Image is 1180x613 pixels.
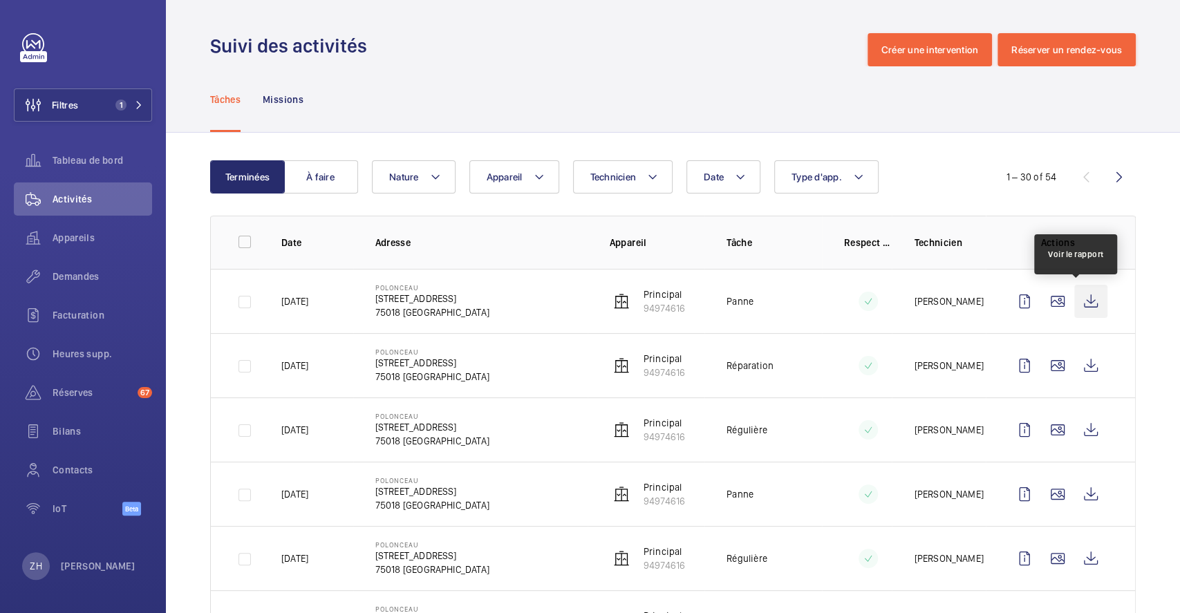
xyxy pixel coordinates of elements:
[53,270,152,283] span: Demandes
[644,480,685,494] p: Principal
[53,463,152,477] span: Contacts
[792,171,842,182] span: Type d'app.
[281,359,308,372] p: [DATE]
[686,160,760,194] button: Date
[138,387,152,398] span: 67
[998,33,1136,66] button: Réserver un rendez-vous
[914,487,983,501] p: [PERSON_NAME]
[53,424,152,438] span: Bilans
[375,498,489,512] p: 75018 [GEOGRAPHIC_DATA]
[375,283,489,292] p: Polonceau
[774,160,879,194] button: Type d'app.
[375,370,489,384] p: 75018 [GEOGRAPHIC_DATA]
[613,550,630,567] img: elevator.svg
[30,559,41,573] p: ZH
[644,558,685,572] p: 94974616
[281,294,308,308] p: [DATE]
[727,359,774,372] p: Réparation
[122,502,141,516] span: Beta
[375,476,489,484] p: Polonceau
[115,100,127,111] span: 1
[613,293,630,310] img: elevator.svg
[844,236,892,249] p: Respect délai
[53,231,152,245] span: Appareils
[375,348,489,356] p: Polonceau
[210,33,375,59] h1: Suivi des activités
[375,540,489,549] p: Polonceau
[283,160,358,194] button: À faire
[53,386,132,399] span: Réserves
[375,305,489,319] p: 75018 [GEOGRAPHIC_DATA]
[53,308,152,322] span: Facturation
[281,487,308,501] p: [DATE]
[644,416,685,430] p: Principal
[375,605,489,613] p: Polonceau
[727,236,822,249] p: Tâche
[372,160,456,194] button: Nature
[1008,236,1107,249] p: Actions
[14,88,152,122] button: Filtres1
[487,171,523,182] span: Appareil
[53,192,152,206] span: Activités
[573,160,673,194] button: Technicien
[1048,248,1104,261] div: Voir le rapport
[375,549,489,563] p: [STREET_ADDRESS]
[644,545,685,558] p: Principal
[375,563,489,576] p: 75018 [GEOGRAPHIC_DATA]
[53,502,122,516] span: IoT
[868,33,993,66] button: Créer une intervention
[644,287,685,301] p: Principal
[644,301,685,315] p: 94974616
[375,356,489,370] p: [STREET_ADDRESS]
[613,422,630,438] img: elevator.svg
[53,347,152,361] span: Heures supp.
[263,93,303,106] p: Missions
[727,487,753,501] p: Panne
[469,160,559,194] button: Appareil
[375,434,489,448] p: 75018 [GEOGRAPHIC_DATA]
[281,423,308,437] p: [DATE]
[727,294,753,308] p: Panne
[590,171,637,182] span: Technicien
[914,359,983,372] p: [PERSON_NAME]
[375,484,489,498] p: [STREET_ADDRESS]
[375,420,489,434] p: [STREET_ADDRESS]
[61,559,135,573] p: [PERSON_NAME]
[613,357,630,374] img: elevator.svg
[53,153,152,167] span: Tableau de bord
[375,292,489,305] p: [STREET_ADDRESS]
[914,236,986,249] p: Technicien
[644,494,685,508] p: 94974616
[610,236,705,249] p: Appareil
[914,294,983,308] p: [PERSON_NAME]
[914,551,983,565] p: [PERSON_NAME]
[281,551,308,565] p: [DATE]
[727,551,767,565] p: Régulière
[210,93,241,106] p: Tâches
[375,236,588,249] p: Adresse
[389,171,419,182] span: Nature
[644,430,685,444] p: 94974616
[1006,170,1056,184] div: 1 – 30 of 54
[281,236,353,249] p: Date
[914,423,983,437] p: [PERSON_NAME]
[210,160,285,194] button: Terminées
[613,486,630,502] img: elevator.svg
[375,412,489,420] p: Polonceau
[644,366,685,379] p: 94974616
[52,98,78,112] span: Filtres
[727,423,767,437] p: Régulière
[644,352,685,366] p: Principal
[704,171,724,182] span: Date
